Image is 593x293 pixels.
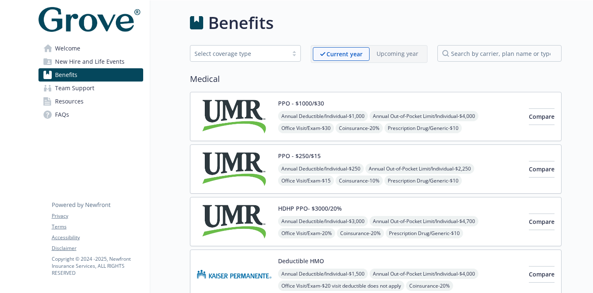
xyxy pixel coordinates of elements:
[197,99,271,134] img: UMR carrier logo
[52,245,143,252] a: Disclaimer
[278,257,324,265] button: Deductible HMO
[55,42,80,55] span: Welcome
[52,212,143,220] a: Privacy
[52,223,143,231] a: Terms
[278,111,368,121] span: Annual Deductible/Individual - $1,000
[370,269,478,279] span: Annual Out-of-Pocket Limit/Individual - $4,000
[278,123,334,133] span: Office Visit/Exam - $30
[278,269,368,279] span: Annual Deductible/Individual - $1,500
[278,216,368,226] span: Annual Deductible/Individual - $3,000
[55,82,94,95] span: Team Support
[52,234,143,241] a: Accessibility
[38,108,143,121] a: FAQs
[337,228,384,238] span: Coinsurance - 20%
[336,175,383,186] span: Coinsurance - 10%
[529,161,555,178] button: Compare
[529,218,555,226] span: Compare
[38,82,143,95] a: Team Support
[384,123,462,133] span: Prescription Drug/Generic - $10
[278,99,324,108] button: PPO - $1000/$30
[55,95,84,108] span: Resources
[377,49,418,58] p: Upcoming year
[529,266,555,283] button: Compare
[278,151,321,160] button: PPO - $250/$15
[194,49,284,58] div: Select coverage type
[529,214,555,230] button: Compare
[406,281,453,291] span: Coinsurance - 20%
[327,50,363,58] p: Current year
[384,175,462,186] span: Prescription Drug/Generic - $10
[278,163,364,174] span: Annual Deductible/Individual - $250
[38,42,143,55] a: Welcome
[370,47,425,61] span: Upcoming year
[197,257,271,292] img: Kaiser Permanente Insurance Company carrier logo
[278,175,334,186] span: Office Visit/Exam - $15
[55,108,69,121] span: FAQs
[336,123,383,133] span: Coinsurance - 20%
[52,255,143,276] p: Copyright © 2024 - 2025 , Newfront Insurance Services, ALL RIGHTS RESERVED
[365,163,474,174] span: Annual Out-of-Pocket Limit/Individual - $2,250
[278,281,404,291] span: Office Visit/Exam - $20 visit deductible does not apply
[529,270,555,278] span: Compare
[197,204,271,239] img: UMR carrier logo
[370,111,478,121] span: Annual Out-of-Pocket Limit/Individual - $4,000
[529,108,555,125] button: Compare
[370,216,478,226] span: Annual Out-of-Pocket Limit/Individual - $4,700
[208,10,274,35] h1: Benefits
[437,45,562,62] input: search by carrier, plan name or type
[529,165,555,173] span: Compare
[55,68,77,82] span: Benefits
[278,228,335,238] span: Office Visit/Exam - 20%
[190,73,562,85] h2: Medical
[278,204,342,213] button: HDHP PPO- $3000/20%
[529,113,555,120] span: Compare
[38,55,143,68] a: New Hire and Life Events
[55,55,125,68] span: New Hire and Life Events
[386,228,463,238] span: Prescription Drug/Generic - $10
[38,95,143,108] a: Resources
[38,68,143,82] a: Benefits
[197,151,271,187] img: UMR carrier logo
